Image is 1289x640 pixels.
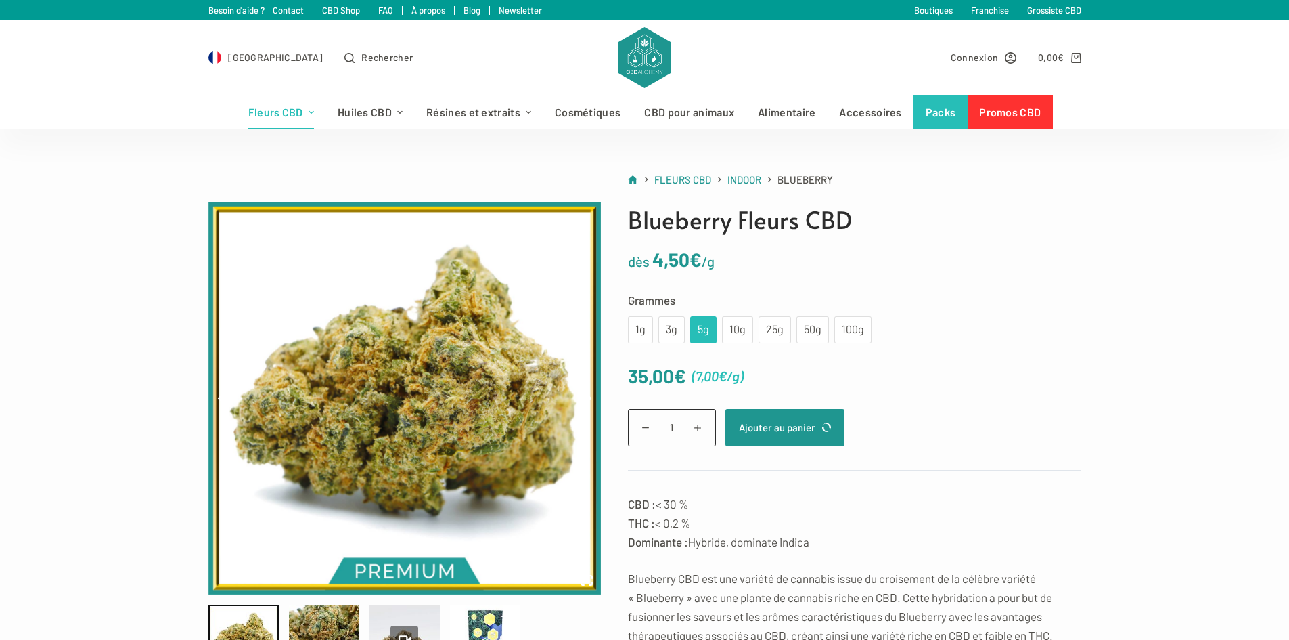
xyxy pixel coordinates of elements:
[951,49,999,65] span: Connexion
[228,49,323,65] span: [GEOGRAPHIC_DATA]
[725,409,844,446] button: Ajouter au panier
[628,494,1081,551] p: < 30 % < 0,2 % Hybride, dominate Indica
[951,49,1017,65] a: Connexion
[719,368,727,384] span: €
[842,321,863,339] div: 100g
[971,5,1009,16] a: Franchise
[628,253,650,270] span: dès
[322,5,360,16] a: CBD Shop
[543,95,633,129] a: Cosmétiques
[666,321,677,339] div: 3g
[1038,49,1081,65] a: Panier d’achat
[378,5,393,16] a: FAQ
[208,51,222,64] img: FR Flag
[415,95,543,129] a: Résines et extraits
[696,368,727,384] bdi: 7,00
[628,291,1081,310] label: Grammes
[463,5,480,16] a: Blog
[1058,51,1064,63] span: €
[208,202,601,595] img: flowers-indoor-blueberry-product-v5b
[968,95,1053,129] a: Promos CBD
[698,321,708,339] div: 5g
[777,171,833,188] span: Blueberry
[633,95,746,129] a: CBD pour animaux
[727,368,740,384] span: /g
[1027,5,1081,16] a: Grossiste CBD
[411,5,445,16] a: À propos
[654,173,711,186] span: Fleurs CBD
[702,253,715,270] span: /g
[730,321,745,339] div: 10g
[674,364,686,387] span: €
[689,248,702,271] span: €
[208,5,304,16] a: Besoin d'aide ? Contact
[727,171,761,188] a: Indoor
[805,321,821,339] div: 50g
[828,95,913,129] a: Accessoires
[914,5,953,16] a: Boutiques
[628,202,1081,238] h1: Blueberry Fleurs CBD
[325,95,414,129] a: Huiles CBD
[636,321,645,339] div: 1g
[654,171,711,188] a: Fleurs CBD
[727,173,761,186] span: Indoor
[344,49,413,65] button: Ouvrir le formulaire de recherche
[618,27,671,88] img: CBD Alchemy
[692,365,744,387] span: ( )
[628,535,688,549] strong: Dominante :
[628,497,656,511] strong: CBD :
[652,248,702,271] bdi: 4,50
[628,409,716,446] input: Quantité de produits
[1038,51,1064,63] bdi: 0,00
[499,5,542,16] a: Newsletter
[236,95,325,129] a: Fleurs CBD
[767,321,783,339] div: 25g
[913,95,968,129] a: Packs
[628,516,655,530] strong: THC :
[236,95,1053,129] nav: Menu d’en-tête
[361,49,413,65] span: Rechercher
[628,364,686,387] bdi: 35,00
[746,95,828,129] a: Alimentaire
[208,49,323,65] a: Select Country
